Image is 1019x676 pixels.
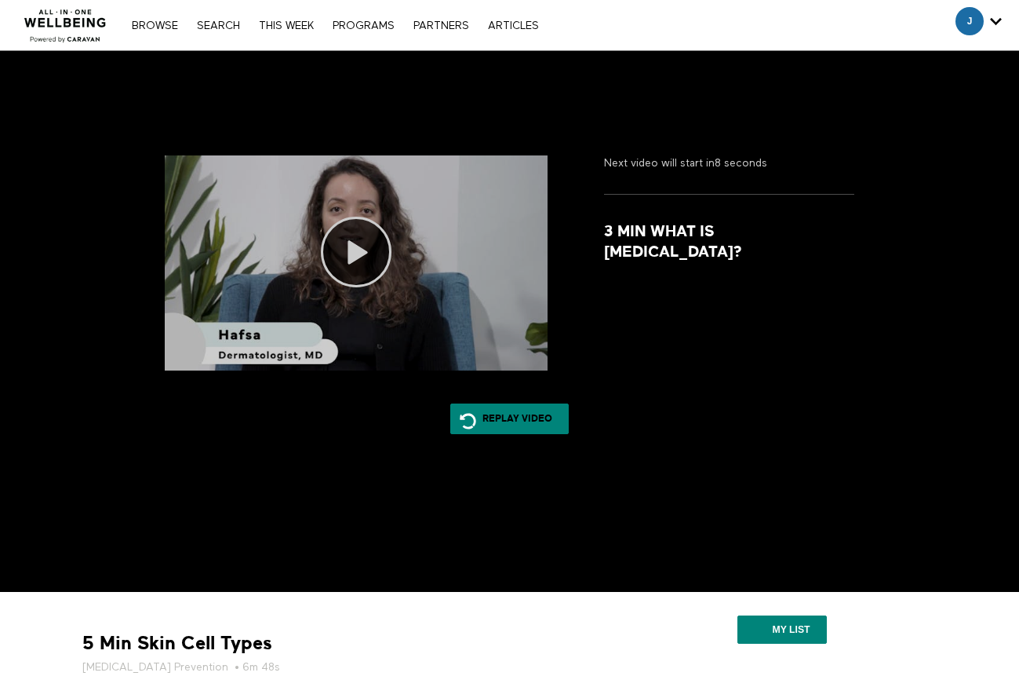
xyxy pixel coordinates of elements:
a: [MEDICAL_DATA] Prevention [82,660,228,675]
strong: 3 Min What Is [MEDICAL_DATA]? [604,222,853,262]
p: ☑ Early Risk Recognition ☑ Impr... [604,333,853,365]
a: PROGRAMS [325,20,402,31]
p: Next video will start in [604,155,853,171]
a: THIS WEEK [251,20,322,31]
p: Understand how [MEDICAL_DATA] develops, the main types, and why early awareness matters for preve... [604,274,853,322]
a: Replay Video [450,404,569,435]
strong: 5 Min Skin Cell Types [82,631,272,656]
a: Browse [124,20,186,31]
a: ARTICLES [480,20,547,31]
h5: • 6m 48s [82,660,608,675]
button: My list [737,616,826,644]
nav: Primary [124,17,546,33]
a: Search [189,20,248,31]
a: PARTNERS [406,20,477,31]
strong: 8 seconds [715,158,767,169]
